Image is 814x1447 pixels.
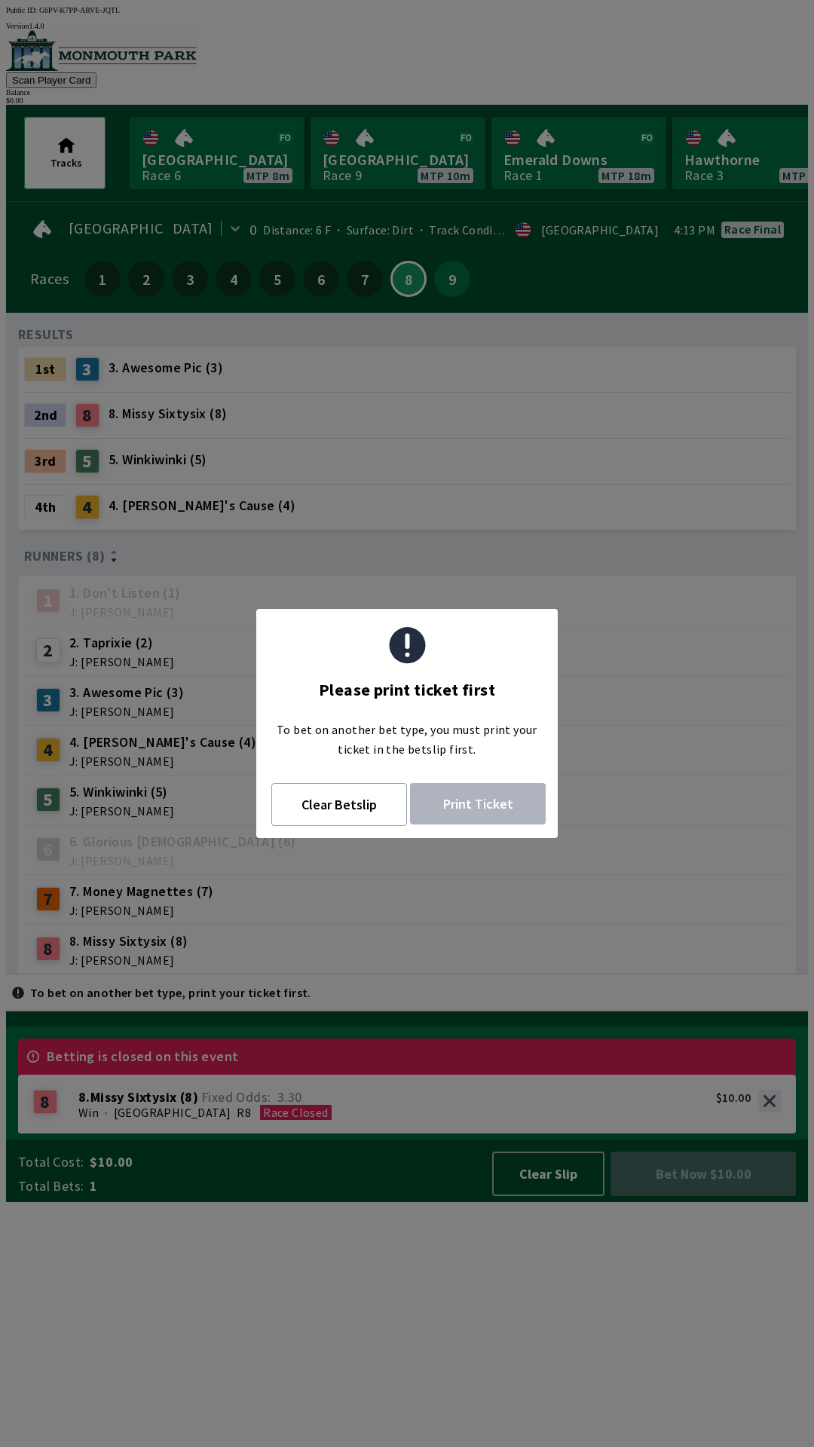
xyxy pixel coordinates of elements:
button: Clear Betslip [271,783,407,826]
span: Print Ticket [428,795,528,812]
div: Please print ticket first [319,671,495,708]
span: Clear Betslip [290,796,388,813]
button: Print Ticket [410,783,546,824]
div: To bet on another bet type, you must print your ticket in the betslip first. [256,708,558,771]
